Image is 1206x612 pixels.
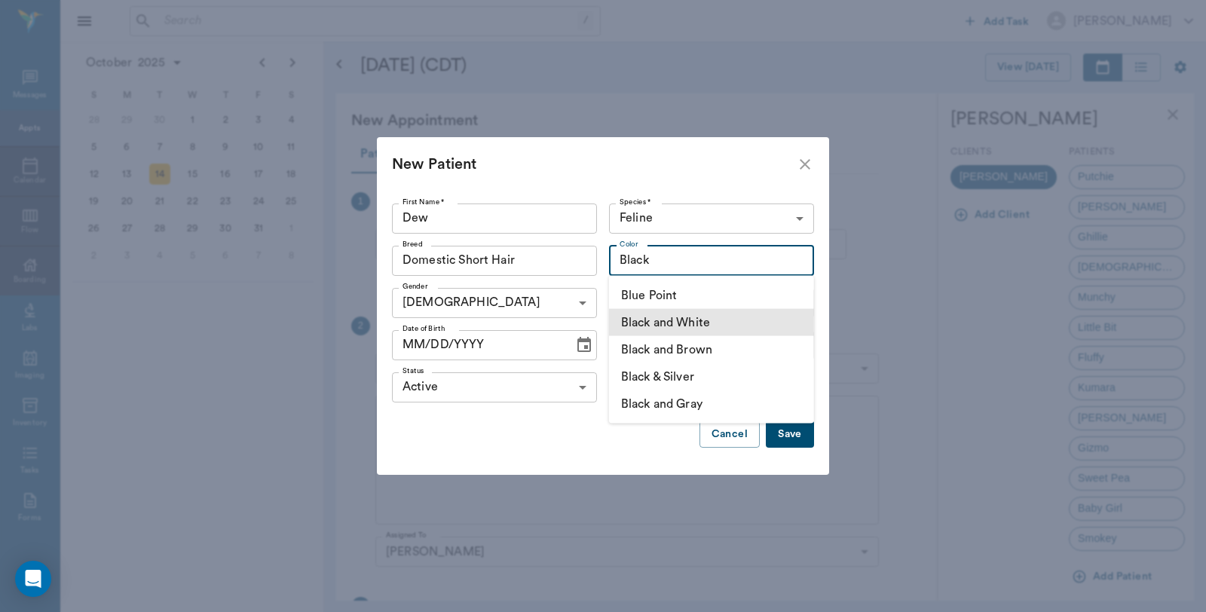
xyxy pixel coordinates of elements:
li: Blue Point [609,282,814,309]
div: Open Intercom Messenger [15,561,51,597]
li: Black and Brown [609,336,814,363]
li: Black and White [609,309,814,336]
div: Feline [609,203,814,234]
div: New Patient [392,152,796,176]
input: MM/DD/YYYY [392,330,563,360]
li: Black & Silver [609,363,814,390]
label: Date of Birth [403,323,445,334]
label: Status [403,366,424,376]
li: Black and Gray [609,390,814,418]
label: Gender [403,281,428,292]
label: First Name * [403,197,445,207]
button: Cancel [699,421,760,448]
div: [DEMOGRAPHIC_DATA] [392,288,597,318]
button: Save [766,421,814,448]
div: Active [392,372,597,402]
button: close [796,155,814,173]
label: Color [620,239,638,249]
label: Species * [620,197,651,207]
button: Choose date [569,330,599,360]
label: Breed [403,239,423,249]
